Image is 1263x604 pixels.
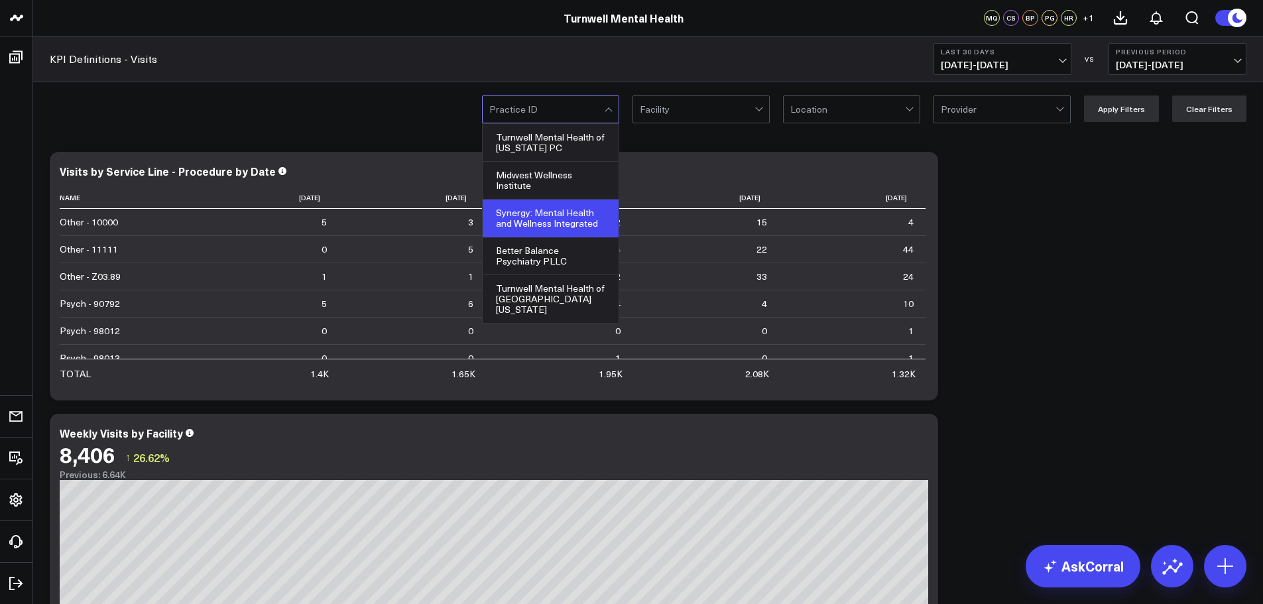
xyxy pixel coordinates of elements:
[60,344,192,371] td: Psych - 98013
[1022,10,1038,26] div: BP
[1172,95,1246,122] button: Clear Filters
[451,367,475,381] div: 1.65K
[1042,10,1057,26] div: PG
[468,215,473,229] div: 3
[1080,10,1096,26] button: +1
[468,297,473,310] div: 6
[60,367,91,381] div: TOTAL
[762,324,767,337] div: 0
[892,367,916,381] div: 1.32K
[1109,43,1246,75] button: Previous Period[DATE]-[DATE]
[192,187,339,209] th: [DATE]
[1083,13,1094,23] span: + 1
[1116,48,1239,56] b: Previous Period
[322,351,327,365] div: 0
[60,235,192,263] td: Other - 11111
[322,215,327,229] div: 5
[1026,545,1140,587] a: AskCorral
[1084,95,1159,122] button: Apply Filters
[322,297,327,310] div: 5
[615,351,621,365] div: 1
[984,10,1000,26] div: MQ
[468,270,473,283] div: 1
[745,367,769,381] div: 2.08K
[908,324,914,337] div: 1
[615,324,621,337] div: 0
[908,215,914,229] div: 4
[322,324,327,337] div: 0
[468,243,473,256] div: 5
[125,449,131,466] span: ↑
[1078,55,1102,63] div: VS
[903,270,914,283] div: 24
[468,324,473,337] div: 0
[339,187,485,209] th: [DATE]
[908,351,914,365] div: 1
[483,124,619,162] div: Turnwell Mental Health of [US_STATE] PC
[60,263,192,290] td: Other - Z03.89
[933,43,1071,75] button: Last 30 Days[DATE]-[DATE]
[483,200,619,237] div: Synergy: Mental Health and Wellness Integrated
[483,237,619,275] div: Better Balance Psychiatry PLLC
[60,164,276,178] div: Visits by Service Line - Procedure by Date
[483,275,619,324] div: Turnwell Mental Health of [GEOGRAPHIC_DATA][US_STATE]
[1116,60,1239,70] span: [DATE] - [DATE]
[941,60,1064,70] span: [DATE] - [DATE]
[133,450,170,465] span: 26.62%
[60,426,183,440] div: Weekly Visits by Facility
[60,209,192,235] td: Other - 10000
[903,243,914,256] div: 44
[632,187,779,209] th: [DATE]
[1003,10,1019,26] div: CS
[50,52,157,66] a: KPI Definitions - Visits
[762,351,767,365] div: 0
[60,317,192,344] td: Psych - 98012
[310,367,329,381] div: 1.4K
[60,187,192,209] th: Name
[468,351,473,365] div: 0
[564,11,684,25] a: Turnwell Mental Health
[322,270,327,283] div: 1
[756,215,767,229] div: 15
[756,270,767,283] div: 33
[779,187,926,209] th: [DATE]
[1061,10,1077,26] div: HR
[60,290,192,317] td: Psych - 90792
[60,442,115,466] div: 8,406
[60,469,928,480] div: Previous: 6.64K
[903,297,914,310] div: 10
[322,243,327,256] div: 0
[756,243,767,256] div: 22
[941,48,1064,56] b: Last 30 Days
[762,297,767,310] div: 4
[599,367,623,381] div: 1.95K
[483,162,619,200] div: Midwest Wellness Institute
